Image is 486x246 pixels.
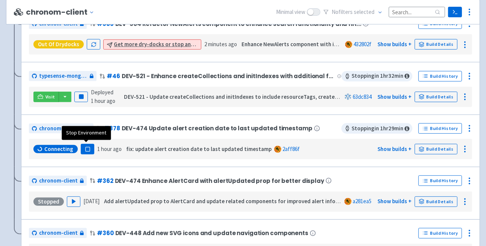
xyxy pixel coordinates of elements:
[122,73,336,79] span: DEV-521 - Enhance createCollections and initIndexes with additional facet options and improve err...
[97,229,114,237] a: #360
[418,175,462,186] a: Build History
[91,97,115,104] time: 1 hour ago
[39,72,88,80] span: typesense-mongodb-sync
[33,92,59,102] a: Visit
[204,41,237,48] time: 2 minutes ago
[418,71,462,81] a: Build History
[97,145,122,152] time: 1 hour ago
[114,41,281,48] u: Get more dry-docks or stop another environment to start this one
[354,8,374,15] span: selected
[29,124,94,134] a: chronom-backend
[377,93,412,100] a: Show builds +
[241,41,463,48] strong: Enhance NewAlerts component with improved search handling and dynamic filter badges
[74,92,88,102] button: Pause
[418,228,462,238] a: Build History
[44,145,73,153] span: Connecting
[282,145,300,152] a: 2aff86f
[415,92,457,102] a: Build Details
[115,230,308,236] span: DEV-448 Add new SVG icons and update navigation components
[104,124,120,132] a: #378
[33,40,84,48] div: Out of Drydocks
[124,93,434,100] strong: DEV-521 - Update createCollections and initIndexes to include resourceTags, created, lastUpdated,...
[332,8,374,17] span: No filter s
[341,123,412,134] span: Stopping in 1 hr 29 min
[91,89,115,104] span: Deployed
[415,196,457,207] a: Build Details
[341,71,412,81] span: Stopping in 1 hr 32 min
[29,71,97,81] a: typesense-mongodb-sync
[377,41,412,48] a: Show builds +
[353,93,371,100] a: 63dc834
[45,94,55,100] span: Visit
[83,198,100,205] time: [DATE]
[415,39,457,50] a: Build Details
[276,8,305,17] span: Minimal view
[39,124,85,133] span: chronom-backend
[389,7,445,17] input: Search...
[97,177,113,185] a: #362
[39,229,78,237] span: chronom-client
[353,41,371,48] a: 432802f
[67,196,80,207] button: Play
[29,228,87,238] a: chronom-client
[107,72,120,80] a: #46
[377,145,412,152] a: Show builds +
[104,198,374,205] strong: Add alertUpdated prop to AlertCard and update related components for improved alert information d...
[418,123,462,134] a: Build History
[448,7,462,17] a: Terminal
[353,198,371,205] a: a281ea5
[126,145,272,152] strong: fix: update alert creation date to last updated timestamp
[39,177,78,185] span: chronom-client
[115,178,324,184] span: DEV-474 Enhance AlertCard with alertUpdated prop for better display
[415,144,457,154] a: Build Details
[81,144,94,154] button: Pause
[122,125,312,131] span: DEV-474 Update alert creation date to last updated timestamp
[33,198,64,206] div: Stopped
[26,8,97,17] button: chronom-client
[377,198,412,205] a: Show builds +
[29,176,87,186] a: chronom-client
